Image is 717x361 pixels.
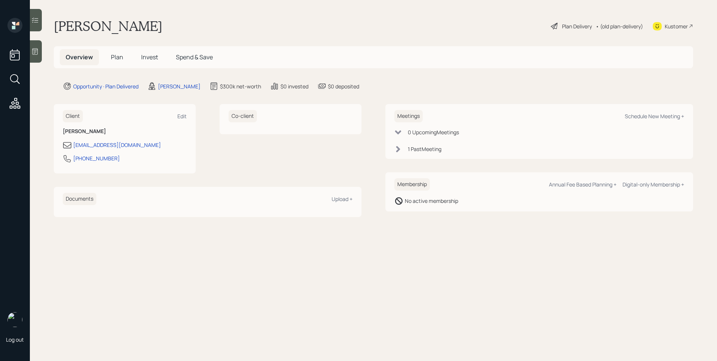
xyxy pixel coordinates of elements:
h6: Membership [394,178,430,191]
div: [EMAIL_ADDRESS][DOMAIN_NAME] [73,141,161,149]
div: 0 Upcoming Meeting s [408,128,459,136]
div: No active membership [405,197,458,205]
div: Opportunity · Plan Delivered [73,82,139,90]
div: • (old plan-delivery) [596,22,643,30]
h1: [PERSON_NAME] [54,18,162,34]
div: $0 invested [280,82,308,90]
div: [PERSON_NAME] [158,82,201,90]
div: 1 Past Meeting [408,145,441,153]
span: Spend & Save [176,53,213,61]
span: Overview [66,53,93,61]
h6: Documents [63,193,96,205]
h6: Client [63,110,83,122]
div: $300k net-worth [220,82,261,90]
div: Annual Fee Based Planning + [549,181,617,188]
div: [PHONE_NUMBER] [73,154,120,162]
div: Kustomer [665,22,688,30]
span: Plan [111,53,123,61]
div: Plan Delivery [562,22,592,30]
div: Digital-only Membership + [623,181,684,188]
span: Invest [141,53,158,61]
h6: Co-client [229,110,257,122]
h6: Meetings [394,110,423,122]
div: Edit [177,113,187,120]
div: $0 deposited [328,82,359,90]
div: Log out [6,336,24,343]
div: Upload + [332,195,353,203]
img: james-distasi-headshot.png [7,312,22,327]
h6: [PERSON_NAME] [63,128,187,135]
div: Schedule New Meeting + [625,113,684,120]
